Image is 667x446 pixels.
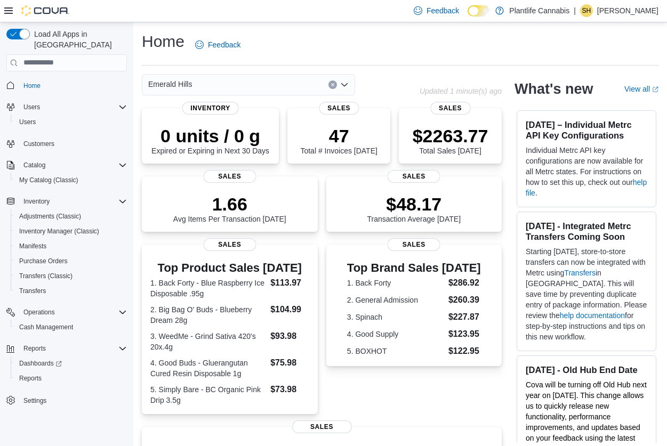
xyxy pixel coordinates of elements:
span: Sales [388,170,440,183]
div: Total # Invoices [DATE] [300,125,377,155]
img: Cova [21,5,69,16]
p: 1.66 [173,193,286,215]
span: Operations [23,308,55,317]
dd: $286.92 [448,277,481,289]
a: Inventory Manager (Classic) [15,225,103,238]
span: Reports [15,372,127,385]
button: Catalog [19,159,50,172]
button: Clear input [328,80,337,89]
dt: 1. Back Forty [347,278,444,288]
span: Transfers (Classic) [15,270,127,282]
span: Emerald Hills [148,78,192,91]
a: help file [526,178,647,197]
a: Transfers [564,269,596,277]
a: Feedback [191,34,245,55]
button: Inventory [19,195,54,208]
p: | [574,4,576,17]
dd: $260.39 [448,294,481,306]
button: Adjustments (Classic) [11,209,131,224]
a: Users [15,116,40,128]
button: Customers [2,136,131,151]
button: Reports [19,342,50,355]
dd: $227.87 [448,311,481,323]
button: Inventory Manager (Classic) [11,224,131,239]
dt: 5. Simply Bare - BC Organic Pink Drip 3.5g [150,384,266,406]
button: Inventory [2,194,131,209]
span: Dashboards [19,359,62,368]
h1: Home [142,31,184,52]
a: help documentation [560,311,625,320]
span: Transfers (Classic) [19,272,73,280]
span: Users [15,116,127,128]
a: Purchase Orders [15,255,72,267]
span: Reports [23,344,46,353]
span: Sales [203,238,256,251]
dd: $123.95 [448,328,481,340]
a: View allExternal link [624,85,658,93]
p: 0 units / 0 g [151,125,269,147]
span: Adjustments (Classic) [15,210,127,223]
a: Home [19,79,45,92]
span: Reports [19,342,127,355]
span: Catalog [23,161,45,169]
a: Settings [19,394,51,407]
a: Dashboards [15,357,66,370]
p: Starting [DATE], store-to-store transfers can now be integrated with Metrc using in [GEOGRAPHIC_D... [526,246,647,342]
dt: 1. Back Forty - Blue Raspberry Ice Disposable .95g [150,278,266,299]
h3: Top Product Sales [DATE] [150,262,309,274]
button: Users [11,115,131,129]
span: Customers [19,137,127,150]
dd: $122.95 [448,345,481,358]
dd: $73.98 [270,383,309,396]
span: Transfers [15,285,127,297]
div: Expired or Expiring in Next 30 Days [151,125,269,155]
span: Inventory Manager (Classic) [19,227,99,236]
span: Reports [19,374,42,383]
span: Manifests [15,240,127,253]
p: Plantlife Cannabis [509,4,569,17]
dt: 5. BOXHOT [347,346,444,356]
span: Sales [319,102,359,115]
p: Individual Metrc API key configurations are now available for all Metrc states. For instructions ... [526,145,647,198]
div: Avg Items Per Transaction [DATE] [173,193,286,223]
button: Reports [2,341,131,356]
span: Transfers [19,287,46,295]
p: [PERSON_NAME] [597,4,658,17]
h2: What's new [515,80,593,98]
a: My Catalog (Classic) [15,174,83,186]
dd: $75.98 [270,356,309,369]
button: Operations [19,306,59,319]
p: $48.17 [367,193,461,215]
button: Reports [11,371,131,386]
h3: [DATE] – Individual Metrc API Key Configurations [526,119,647,141]
span: Sales [292,420,352,433]
button: Manifests [11,239,131,254]
span: My Catalog (Classic) [19,176,78,184]
span: Sales [388,238,440,251]
a: Transfers (Classic) [15,270,77,282]
span: Users [19,101,127,113]
a: Manifests [15,240,51,253]
button: Transfers [11,283,131,298]
a: Adjustments (Classic) [15,210,85,223]
dt: 4. Good Buds - Gluerangutan Cured Resin Disposable 1g [150,358,266,379]
dd: $104.99 [270,303,309,316]
dt: 2. Big Bag O' Buds - Blueberry Dream 28g [150,304,266,326]
span: Home [19,79,127,92]
input: Dark Mode [468,5,490,17]
span: Settings [19,393,127,407]
span: Dashboards [15,357,127,370]
span: Purchase Orders [19,257,68,265]
dt: 3. WeedMe - Grind Sativa 420's 20x.4g [150,331,266,352]
span: Feedback [208,39,240,50]
a: Cash Management [15,321,77,334]
span: Sales [203,170,256,183]
span: Settings [23,396,46,405]
span: Adjustments (Classic) [19,212,81,221]
button: Home [2,78,131,93]
span: SH [582,4,591,17]
button: Cash Management [11,320,131,335]
span: Load All Apps in [GEOGRAPHIC_DATA] [30,29,127,50]
span: Users [23,103,40,111]
a: Reports [15,372,46,385]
